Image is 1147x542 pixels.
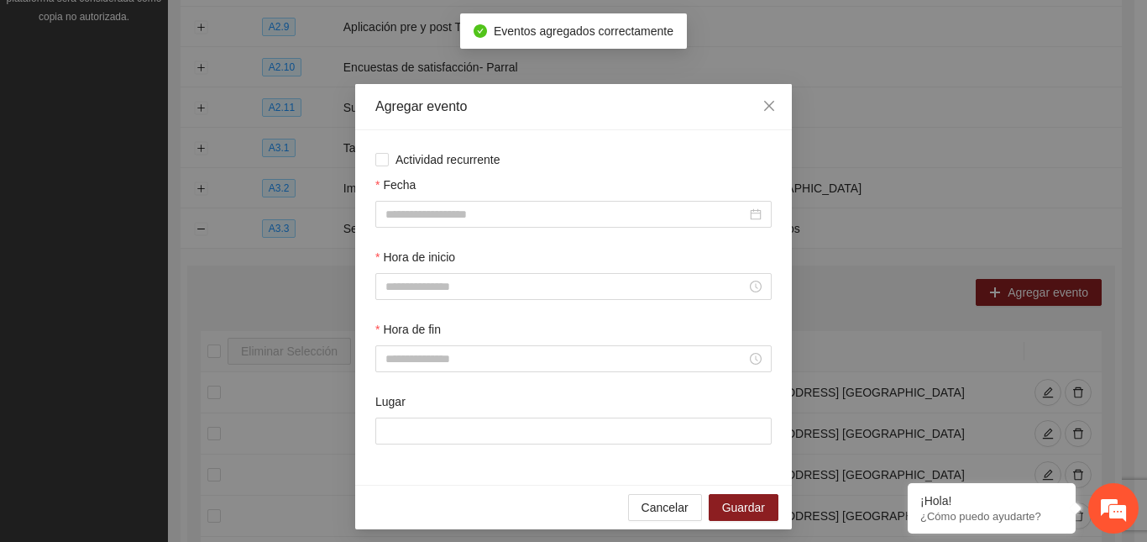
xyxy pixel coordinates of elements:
[474,24,487,38] span: check-circle
[375,418,772,445] input: Lugar
[275,8,316,49] div: Minimizar ventana de chat en vivo
[920,510,1063,523] p: ¿Cómo puedo ayudarte?
[375,97,772,116] div: Agregar evento
[642,498,689,517] span: Cancelar
[87,86,282,108] div: Chatee con nosotros ahora
[385,205,746,224] input: Fecha
[722,498,765,517] span: Guardar
[8,362,320,421] textarea: Escriba su mensaje y pulse “Intro”
[762,99,776,113] span: close
[97,176,232,345] span: Estamos en línea.
[375,248,455,266] label: Hora de inicio
[746,84,792,129] button: Close
[375,320,441,339] label: Hora de fin
[494,24,673,38] span: Eventos agregados correctamente
[920,494,1063,508] div: ¡Hola!
[375,176,416,194] label: Fecha
[375,392,406,411] label: Lugar
[628,494,702,521] button: Cancelar
[709,494,778,521] button: Guardar
[385,277,746,296] input: Hora de inicio
[385,350,746,368] input: Hora de fin
[389,150,507,169] span: Actividad recurrente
